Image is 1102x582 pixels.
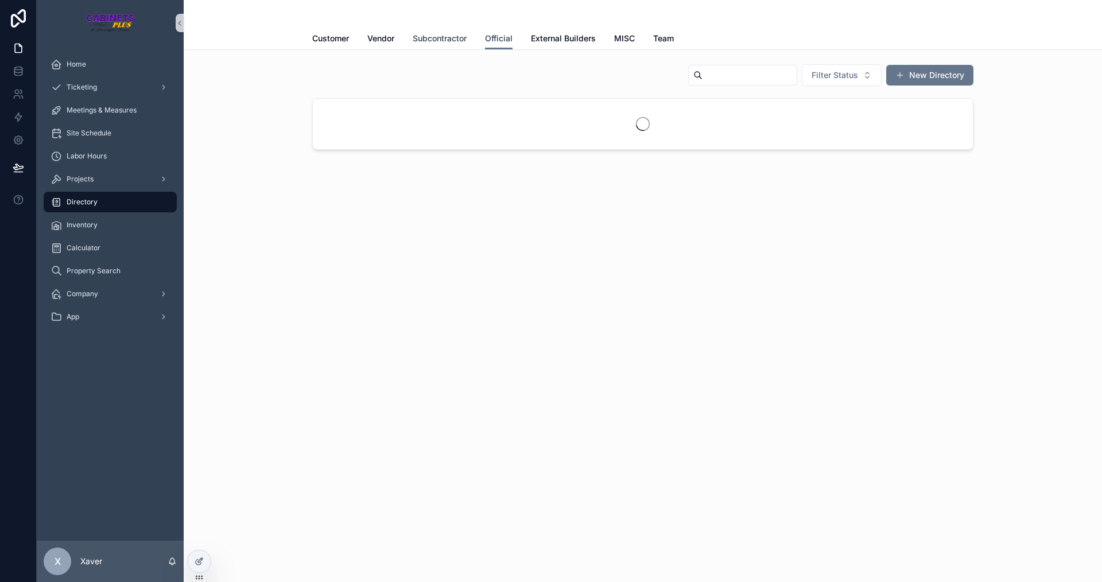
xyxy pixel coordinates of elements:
[67,266,121,276] span: Property Search
[44,306,177,327] a: App
[614,33,635,44] span: MISC
[802,64,882,86] button: Select Button
[44,238,177,258] a: Calculator
[44,284,177,304] a: Company
[367,28,394,51] a: Vendor
[44,192,177,212] a: Directory
[67,60,86,69] span: Home
[67,83,97,92] span: Ticketing
[67,106,137,115] span: Meetings & Measures
[886,65,973,86] button: New Directory
[44,77,177,98] a: Ticketing
[44,215,177,235] a: Inventory
[67,312,79,321] span: App
[531,33,596,44] span: External Builders
[67,152,107,161] span: Labor Hours
[44,146,177,166] a: Labor Hours
[312,28,349,51] a: Customer
[86,14,135,32] img: App logo
[80,556,102,567] p: Xaver
[44,100,177,121] a: Meetings & Measures
[614,28,635,51] a: MISC
[812,69,858,81] span: Filter Status
[67,174,94,184] span: Projects
[55,554,61,568] span: X
[67,197,98,207] span: Directory
[312,33,349,44] span: Customer
[37,46,184,342] div: scrollable content
[367,33,394,44] span: Vendor
[485,33,513,44] span: Official
[67,220,98,230] span: Inventory
[67,243,100,253] span: Calculator
[413,28,467,51] a: Subcontractor
[44,123,177,143] a: Site Schedule
[413,33,467,44] span: Subcontractor
[44,261,177,281] a: Property Search
[653,28,674,51] a: Team
[67,289,98,298] span: Company
[653,33,674,44] span: Team
[67,129,111,138] span: Site Schedule
[531,28,596,51] a: External Builders
[485,28,513,50] a: Official
[44,169,177,189] a: Projects
[44,54,177,75] a: Home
